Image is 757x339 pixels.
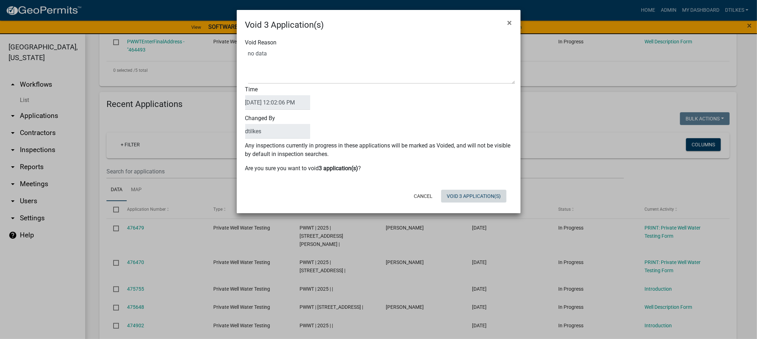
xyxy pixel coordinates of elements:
[408,190,438,203] button: Cancel
[508,18,512,28] span: ×
[245,18,324,31] h4: Void 3 Application(s)
[245,115,310,139] label: Changed By
[319,165,358,172] b: 3 application(s)
[245,95,310,110] input: DateTime
[245,124,310,139] input: BulkActionUser
[245,87,310,110] label: Time
[245,40,277,45] label: Void Reason
[245,141,512,158] p: Any inspections currently in progress in these applications will be marked as Voided, and will no...
[248,48,515,84] textarea: Void Reason
[245,164,512,173] p: Are you sure you want to void ?
[441,190,506,203] button: Void 3 Application(s)
[502,13,518,33] button: Close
